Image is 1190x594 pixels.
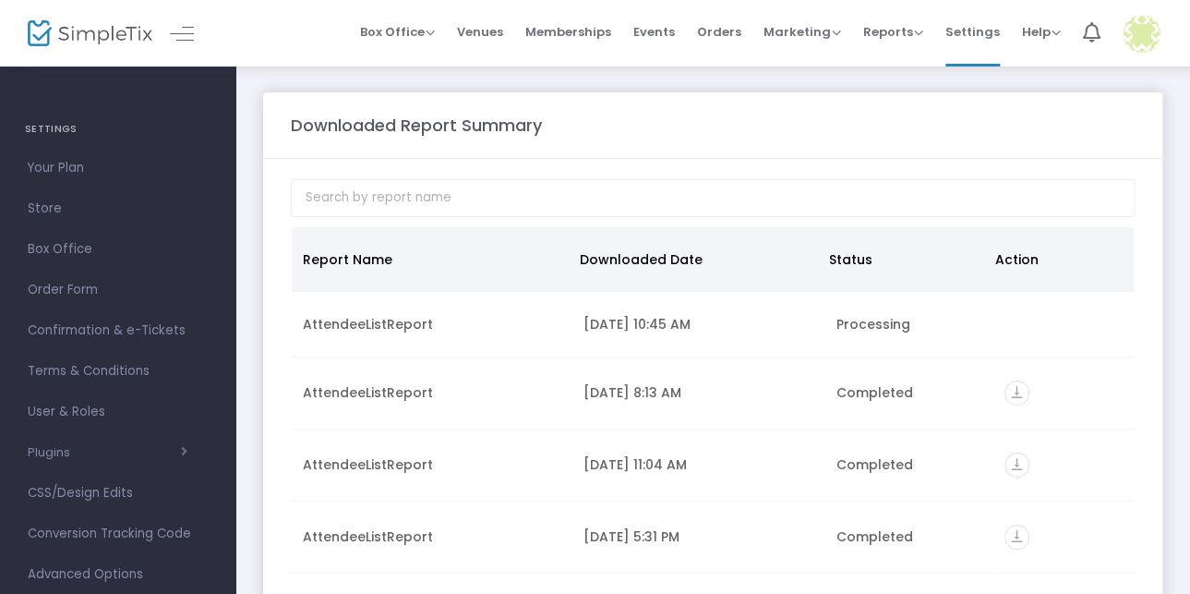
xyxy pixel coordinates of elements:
th: Report Name [292,227,569,292]
span: CSS/Design Edits [28,481,208,505]
span: Your Plan [28,156,208,180]
span: Order Form [28,278,208,302]
div: https://go.SimpleTix.com/0zsml [1004,381,1123,406]
div: Completed [836,383,982,402]
div: 10/15/2025 8:13 AM [583,383,814,402]
div: https://go.SimpleTix.com/wncb4 [1004,525,1123,550]
span: Box Office [360,23,435,41]
span: Box Office [28,237,208,261]
div: AttendeeListReport [303,383,561,402]
span: Settings [945,8,1000,55]
span: Marketing [763,23,841,41]
span: Advanced Options [28,563,208,587]
div: 10/10/2025 11:04 AM [583,455,814,474]
span: Memberships [525,8,611,55]
th: Action [984,227,1123,292]
span: Reports [863,23,923,41]
div: Completed [836,455,982,474]
span: Confirmation & e-Tickets [28,319,208,343]
i: vertical_align_bottom [1004,525,1029,550]
div: Completed [836,527,982,546]
i: vertical_align_bottom [1004,453,1029,478]
div: 10/15/2025 10:45 AM [583,315,814,333]
a: vertical_align_bottom [1004,386,1029,405]
span: Venues [457,8,503,55]
div: AttendeeListReport [303,527,561,546]
input: Search by report name [291,179,1135,217]
div: AttendeeListReport [303,315,561,333]
div: AttendeeListReport [303,455,561,474]
th: Status [818,227,984,292]
span: Conversion Tracking Code [28,522,208,546]
h4: SETTINGS [25,111,210,148]
div: Processing [836,315,982,333]
m-panel-title: Downloaded Report Summary [291,113,542,138]
th: Downloaded Date [569,227,818,292]
i: vertical_align_bottom [1004,381,1029,406]
span: Store [28,197,208,221]
button: Plugins [28,445,187,460]
span: User & Roles [28,400,208,424]
span: Orders [697,8,741,55]
div: https://go.SimpleTix.com/gvw4g [1004,453,1123,478]
span: Events [633,8,675,55]
span: Help [1022,23,1061,41]
span: Terms & Conditions [28,359,208,383]
div: 10/8/2025 5:31 PM [583,527,814,546]
a: vertical_align_bottom [1004,530,1029,549]
a: vertical_align_bottom [1004,458,1029,477]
